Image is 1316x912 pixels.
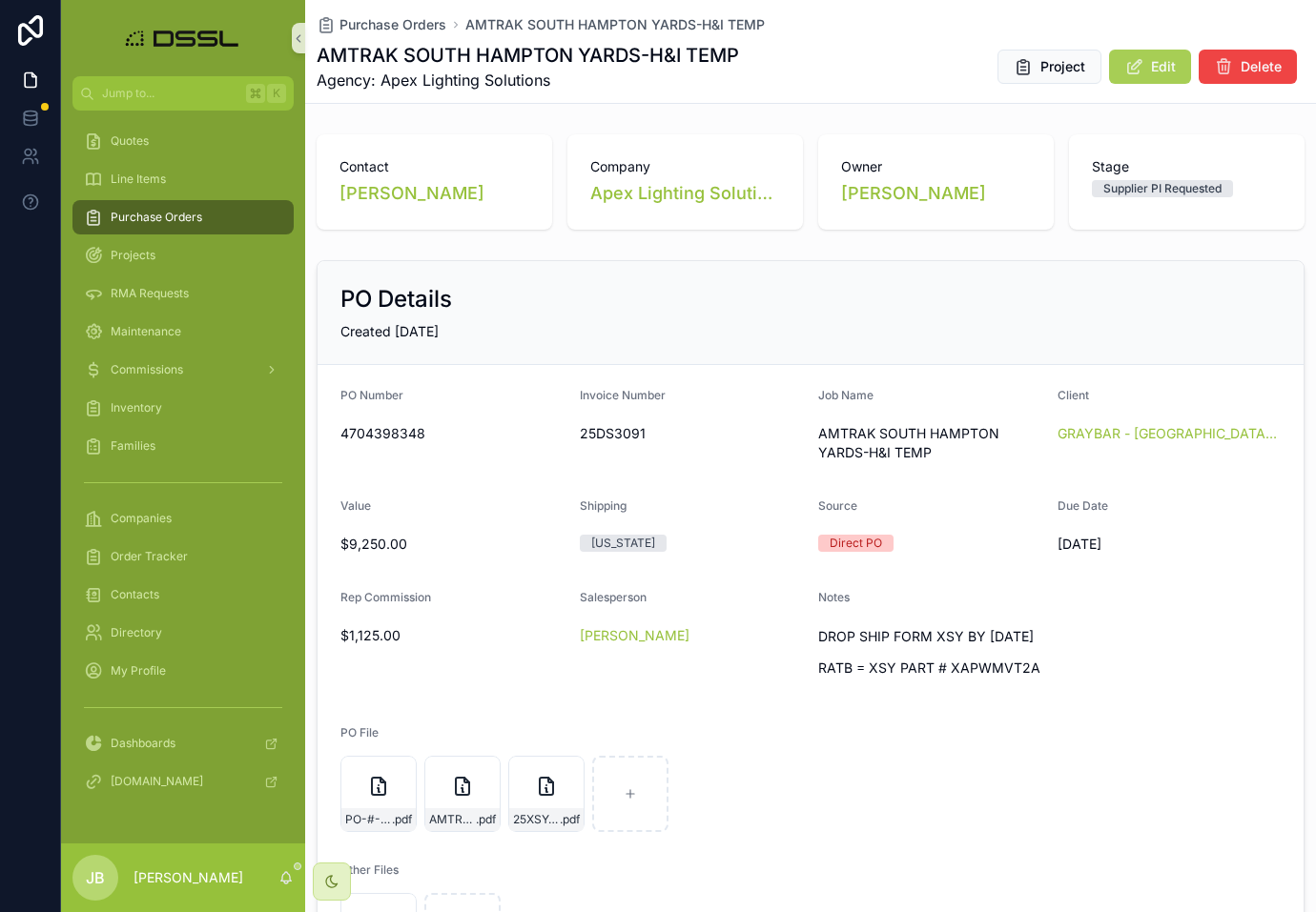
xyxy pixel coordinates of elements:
span: Delete [1241,57,1282,76]
a: My Profile [72,654,294,688]
span: My Profile [111,663,166,679]
a: Directory [72,616,294,650]
a: Apex Lighting Solutions [590,180,780,207]
div: Supplier PI Requested [1103,180,1222,197]
span: PO Number [340,388,403,402]
span: Created [DATE] [340,323,439,339]
span: Shipping [580,498,627,513]
span: [DOMAIN_NAME] [111,774,203,789]
a: Commissions [72,353,294,387]
span: Owner [841,157,1031,176]
a: [PERSON_NAME] [841,180,986,207]
span: Job Name [818,388,874,402]
button: Edit [1109,50,1191,84]
a: Purchase Orders [72,200,294,234]
span: .pdf [392,812,412,827]
span: Invoice Number [580,388,666,402]
a: Order Tracker [72,539,294,574]
span: Client [1058,388,1089,402]
a: Line Items [72,162,294,196]
span: PO-#-4704398348 [345,812,392,827]
h2: PO Details [340,284,452,314]
span: [DATE] [1058,535,1282,554]
span: Other Files [340,862,399,877]
span: Inventory [111,400,162,415]
span: Source [818,498,857,513]
span: Purchase Orders [111,210,202,225]
span: Quotes [111,133,149,149]
span: $1,125.00 [340,626,565,645]
span: 4704398348 [340,424,565,443]
a: Quotes [72,124,294,158]
a: Companies [72,501,294,536]
a: [PERSON_NAME] [339,180,484,207]
button: Jump to...K [72,76,294,111]
span: Stage [1092,157,1282,176]
button: Project [997,50,1101,84]
span: Line Items [111,172,166,187]
span: .pdf [476,812,496,827]
p: DROP SHIP FORM XSY BY [DATE] [818,626,1042,646]
div: Direct PO [830,535,882,552]
span: Directory [111,625,162,640]
span: Families [111,438,155,454]
a: Purchase Orders [317,15,446,34]
span: Purchase Orders [339,15,446,34]
span: Notes [818,590,850,604]
a: RMA Requests [72,276,294,311]
p: RATB = XSY PART # XAPWMVT2A [818,658,1042,678]
a: Projects [72,238,294,273]
span: Contacts [111,587,159,602]
span: RMA Requests [111,286,189,301]
span: 25DS3091 [580,424,804,443]
span: Salesperson [580,590,647,604]
img: App logo [120,23,247,53]
p: [PERSON_NAME] [134,868,243,887]
a: AMTRAK SOUTH HAMPTON YARDS-H&I TEMP [465,15,765,34]
div: [US_STATE] [591,535,655,552]
a: [DOMAIN_NAME] [72,764,294,799]
a: GRAYBAR - [GEOGRAPHIC_DATA], [GEOGRAPHIC_DATA] [1058,424,1282,443]
a: Maintenance [72,314,294,349]
a: [PERSON_NAME] [580,626,689,645]
span: Edit [1151,57,1176,76]
span: Contact [339,157,529,176]
span: Dashboards [111,736,175,751]
span: Rep Commission [340,590,431,604]
span: Company [590,157,780,176]
span: Jump to... [102,86,238,101]
span: JB [86,866,105,889]
a: Families [72,429,294,463]
span: AMTRAK SOUTH HAMPTON YARDS-H&I TEMP [818,424,1042,462]
span: Commissions [111,362,183,377]
a: Contacts [72,578,294,612]
h1: AMTRAK SOUTH HAMPTON YARDS-H&I TEMP [317,42,739,69]
span: .pdf [560,812,580,827]
span: K [269,86,284,101]
div: scrollable content [61,111,305,823]
span: Order Tracker [111,549,188,564]
span: Project [1040,57,1085,76]
span: Agency: Apex Lighting Solutions [317,69,739,91]
a: Dashboards [72,726,294,760]
span: Companies [111,511,172,526]
span: AMTRAK-PACKING-SLIP [429,812,476,827]
button: Delete [1199,50,1297,84]
span: 25XSY-AMTRAK [513,812,560,827]
span: Projects [111,248,155,263]
span: PO File [340,725,379,740]
span: $9,250.00 [340,535,565,554]
a: Inventory [72,391,294,425]
span: Value [340,498,371,513]
span: Maintenance [111,324,181,339]
span: Due Date [1058,498,1108,513]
